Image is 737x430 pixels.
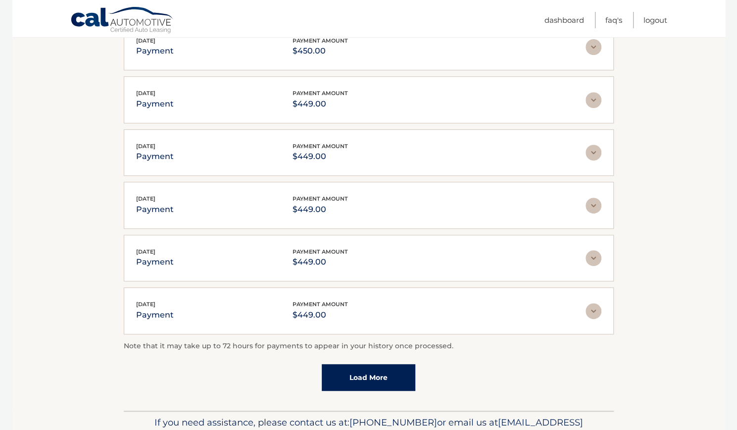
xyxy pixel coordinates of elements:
[586,303,601,319] img: accordion-rest.svg
[124,340,614,352] p: Note that it may take up to 72 hours for payments to appear in your history once processed.
[643,12,667,28] a: Logout
[70,6,174,35] a: Cal Automotive
[586,250,601,266] img: accordion-rest.svg
[586,145,601,161] img: accordion-rest.svg
[136,143,155,150] span: [DATE]
[136,255,174,269] p: payment
[293,143,348,150] span: payment amount
[322,364,415,391] a: Load More
[293,97,348,111] p: $449.00
[586,198,601,214] img: accordion-rest.svg
[293,301,348,308] span: payment amount
[136,44,174,58] p: payment
[136,308,174,322] p: payment
[136,150,174,163] p: payment
[293,37,348,44] span: payment amount
[293,308,348,322] p: $449.00
[293,203,348,216] p: $449.00
[293,44,348,58] p: $450.00
[544,12,584,28] a: Dashboard
[293,248,348,255] span: payment amount
[293,90,348,97] span: payment amount
[293,195,348,202] span: payment amount
[293,255,348,269] p: $449.00
[605,12,622,28] a: FAQ's
[136,301,155,308] span: [DATE]
[136,203,174,216] p: payment
[349,417,437,428] span: [PHONE_NUMBER]
[136,248,155,255] span: [DATE]
[136,37,155,44] span: [DATE]
[293,150,348,163] p: $449.00
[586,92,601,108] img: accordion-rest.svg
[136,90,155,97] span: [DATE]
[586,39,601,55] img: accordion-rest.svg
[136,195,155,202] span: [DATE]
[136,97,174,111] p: payment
